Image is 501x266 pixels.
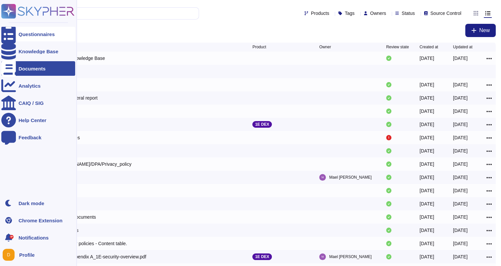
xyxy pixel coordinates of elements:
span: Created at [420,45,438,49]
div: [DATE] [420,81,434,88]
div: [DATE] [420,148,434,154]
div: [DATE] [453,148,468,154]
div: [DATE] [453,134,468,141]
span: Owners [370,11,386,16]
span: Tags [345,11,355,16]
div: [DATE] [420,253,434,260]
div: [DATE] [453,55,468,62]
div: [DATE] [453,214,468,220]
div: [DATE] [420,187,434,194]
div: [DATE] [420,227,434,234]
span: Status [402,11,415,16]
div: TeamViewer policies - Content table. [52,240,127,247]
div: [DATE] [420,200,434,207]
a: Analytics [1,78,75,93]
div: Questionnaires [19,32,55,37]
span: Profile [19,252,35,257]
a: CAIQ / SIG [1,96,75,110]
div: Help Center [19,118,46,123]
div: [DATE] [453,95,468,101]
span: Review state [386,45,409,49]
div: [DATE] [453,227,468,234]
button: New [465,24,496,37]
div: [DATE] [453,81,468,88]
p: 1E DEX [255,255,269,259]
div: [DATE] [453,174,468,181]
div: [DATE] [420,134,434,141]
div: Feedback [19,135,41,140]
div: [DATE] [420,240,434,247]
img: user [3,249,15,261]
span: Updated at [453,45,473,49]
a: Help Center [1,113,75,127]
div: [DATE] [420,108,434,114]
span: Notifications [19,235,49,240]
span: Products [311,11,329,16]
div: [DATE] [453,108,468,114]
div: Dark mode [19,201,44,206]
img: user [319,174,326,181]
div: [PERSON_NAME]/DPA/Privacy_policy [52,161,131,167]
a: Knowledge Base [1,44,75,59]
div: CAIQ / SIG [19,101,44,106]
div: Chrome Extension [19,218,63,223]
div: [DATE] [453,200,468,207]
div: [DATE] [420,95,434,101]
div: [DATE] [420,161,434,167]
span: New [479,28,490,33]
span: Mael [PERSON_NAME] [329,253,372,260]
div: [DATE] [420,174,434,181]
img: user [319,253,326,260]
div: Documents [19,66,46,71]
div: Knowledge Base [19,49,58,54]
div: [DATE] [453,187,468,194]
a: Documents [1,61,75,76]
input: Search by keywords [26,8,199,19]
div: 9+ [10,235,14,239]
span: Product [252,45,266,49]
a: Chrome Extension [1,213,75,228]
button: user [1,247,19,262]
div: [DATE] [453,253,468,260]
span: Source Control [430,11,461,16]
span: Mael [PERSON_NAME] [329,174,372,181]
a: Feedback [1,130,75,145]
div: External Knowledge Base [52,55,105,62]
span: Owner [319,45,331,49]
div: [DATE] [453,161,468,167]
div: [DATE] [420,121,434,128]
div: [DATE] [420,214,434,220]
p: 1E DEX [255,122,269,126]
div: [DATE] [453,121,468,128]
div: 1E.DEX.Appendix A_1E-security-overview.pdf [52,253,146,260]
div: [DATE] [420,55,434,62]
a: Questionnaires [1,27,75,41]
div: Analytics [19,83,41,88]
div: [DATE] [453,240,468,247]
